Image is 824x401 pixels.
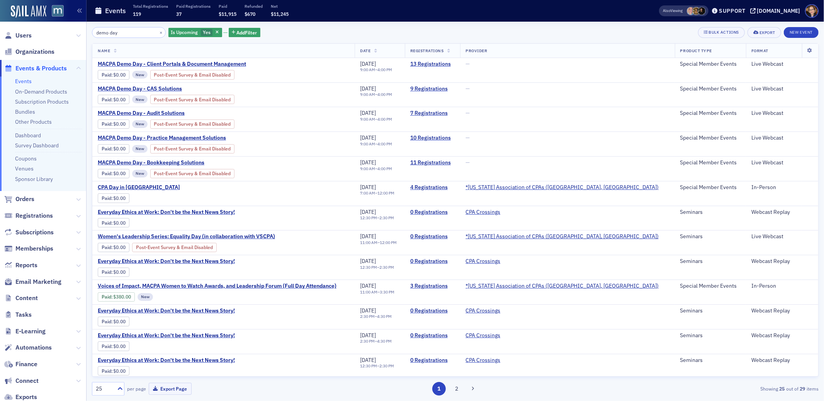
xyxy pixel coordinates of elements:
span: Subscriptions [15,228,54,237]
div: Paid: 7 - $0 [98,119,129,129]
time: 12:00 PM [380,240,397,245]
a: Paid [102,343,111,349]
a: Paid [102,220,111,226]
a: 0 Registrations [410,209,455,216]
span: [DATE] [360,159,376,166]
img: SailAMX [52,5,64,17]
a: Users [4,31,32,40]
h1: Events [105,6,126,15]
button: AddFilter [229,28,260,38]
span: : [102,195,114,201]
time: 2:30 PM [379,215,394,220]
span: Everyday Ethics at Work: Don't be the Next News Story! [98,209,235,216]
span: 119 [133,11,141,17]
span: Add Filter [237,29,257,36]
a: CPA Crossings [466,357,500,364]
a: 0 Registrations [410,258,455,265]
a: Email Marketing [4,278,61,286]
time: 12:00 PM [377,190,394,196]
span: $0.00 [114,97,126,102]
a: CPA Crossings [466,332,500,339]
div: New [132,170,148,177]
span: Everyday Ethics at Work: Don't be the Next News Story! [98,258,235,265]
a: 9 Registrations [410,85,455,92]
div: Live Webcast [751,159,813,166]
span: Lauren McDonough [698,7,706,15]
div: Paid: 0 - $0 [98,317,129,326]
span: CPA Crossings [466,258,514,265]
span: MACPA Demo Day - Audit Solutions [98,110,228,117]
span: : [102,319,114,324]
time: 3:30 PM [380,289,394,295]
button: New Event [784,27,819,38]
div: Post-Event Survey [150,119,235,129]
time: 9:00 AM [360,166,375,171]
div: Special Member Events [680,283,741,290]
a: View Homepage [46,5,64,18]
span: [DATE] [360,307,376,314]
span: CPA Day in Annapolis [98,184,228,191]
span: : [102,269,114,275]
span: Product Type [680,48,712,53]
span: Voices of Impact, MACPA Women to Watch Awards, and Leadership Forum (Full Day Attendance) [98,283,336,290]
span: MACPA Demo Day - Client Portals & Document Management [98,61,246,68]
span: $0.00 [114,146,126,152]
div: New [132,120,148,128]
span: MACPA Demo Day - Bookkeeping Solutions [98,159,228,166]
span: : [102,343,114,349]
div: Live Webcast [751,233,813,240]
span: Is Upcoming [171,29,198,35]
a: Coupons [15,155,37,162]
a: Paid [102,244,111,250]
span: [DATE] [360,357,376,363]
time: 9:00 AM [360,141,375,147]
span: Orders [15,195,34,203]
div: Webcast Replay [751,307,813,314]
span: Dee Sullivan [687,7,695,15]
a: Registrations [4,212,53,220]
span: Registrations [15,212,53,220]
div: Post-Event Survey [150,70,235,79]
span: $0.00 [114,319,126,324]
span: $0.00 [114,195,126,201]
a: MACPA Demo Day - Practice Management Solutions [98,135,301,142]
span: Email Marketing [15,278,61,286]
span: Organizations [15,48,54,56]
span: $0.00 [114,244,126,250]
span: E-Learning [15,327,46,336]
a: Paid [102,319,111,324]
a: 7 Registrations [410,110,455,117]
div: Webcast Replay [751,332,813,339]
a: 0 Registrations [410,233,455,240]
p: Paid Registrations [176,3,211,9]
span: [DATE] [360,184,376,191]
div: Paid: 4 - $38000 [98,292,135,302]
a: MACPA Demo Day - Client Portals & Document Management [98,61,301,68]
a: Organizations [4,48,54,56]
span: CPA Crossings [466,357,514,364]
span: Yes [203,29,211,35]
span: : [102,121,114,127]
a: Paid [102,72,111,78]
span: Finance [15,360,37,369]
span: : [102,244,114,250]
div: Paid: 0 - $0 [98,268,129,277]
span: CPA Crossings [466,209,514,216]
div: Special Member Events [680,184,741,191]
div: Live Webcast [751,135,813,142]
p: Net [271,3,289,9]
a: Memberships [4,244,53,253]
span: $0.00 [114,121,126,127]
div: Special Member Events [680,61,741,68]
time: 4:30 PM [377,338,392,344]
strong: 29 [799,385,807,392]
div: Live Webcast [751,110,813,117]
a: CPA Crossings [466,258,500,265]
div: Webcast Replay [751,258,813,265]
div: – [360,92,392,97]
span: : [102,72,114,78]
a: MACPA Demo Day - Audit Solutions [98,110,301,117]
a: 13 Registrations [410,61,455,68]
div: – [360,363,394,369]
a: Bundles [15,108,35,115]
